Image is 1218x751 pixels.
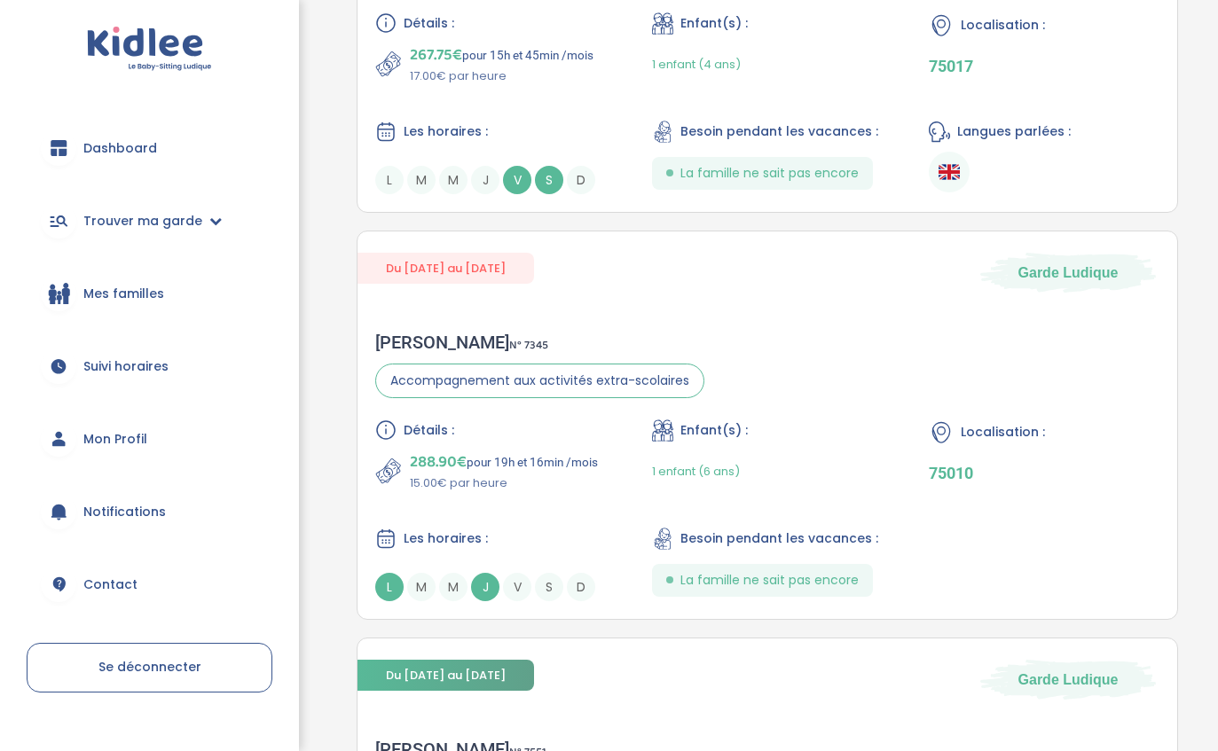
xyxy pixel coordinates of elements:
span: Langues parlées : [957,122,1071,141]
span: Dashboard [83,139,157,158]
span: La famille ne sait pas encore [680,571,859,590]
a: Contact [27,552,272,616]
span: Contact [83,575,138,594]
p: 17.00€ par heure [410,67,593,85]
span: Trouver ma garde [83,212,202,231]
span: 288.90€ [410,450,467,474]
span: Notifications [83,503,166,521]
span: 1 enfant (6 ans) [652,463,740,480]
span: N° 7345 [509,336,548,355]
a: Trouver ma garde [27,189,272,253]
a: Mon Profil [27,407,272,471]
a: Dashboard [27,116,272,180]
div: [PERSON_NAME] [375,332,704,353]
span: V [503,166,531,194]
span: Localisation : [961,16,1045,35]
a: Se déconnecter [27,643,272,692]
span: Accompagnement aux activités extra-scolaires [375,364,704,398]
span: Suivi horaires [83,357,169,376]
span: 267.75€ [410,43,462,67]
span: Les horaires : [404,529,488,548]
span: J [471,573,499,601]
span: Du [DATE] au [DATE] [358,253,534,284]
span: M [439,573,468,601]
span: J [471,166,499,194]
span: Mes familles [83,285,164,303]
span: Détails : [404,421,454,440]
p: 75010 [929,464,1159,482]
p: pour 19h et 16min /mois [410,450,598,474]
span: S [535,166,563,194]
p: 75017 [929,57,1159,75]
span: S [535,573,563,601]
span: Se déconnecter [98,658,201,676]
span: Garde Ludique [1018,669,1119,689]
a: Suivi horaires [27,334,272,398]
span: Besoin pendant les vacances : [680,529,878,548]
span: Besoin pendant les vacances : [680,122,878,141]
img: logo.svg [87,27,212,72]
span: M [407,573,436,601]
span: L [375,166,404,194]
span: Enfant(s) : [680,14,748,33]
span: Enfant(s) : [680,421,748,440]
span: Les horaires : [404,122,488,141]
span: 1 enfant (4 ans) [652,56,741,73]
span: D [567,166,595,194]
span: Mon Profil [83,430,147,449]
p: pour 15h et 45min /mois [410,43,593,67]
span: Localisation : [961,423,1045,442]
a: Mes familles [27,262,272,325]
span: Détails : [404,14,454,33]
span: M [407,166,436,194]
span: Garde Ludique [1018,262,1119,282]
span: V [503,573,531,601]
span: La famille ne sait pas encore [680,164,859,183]
span: L [375,573,404,601]
span: Du [DATE] au [DATE] [358,660,534,691]
img: Anglais [939,161,960,183]
span: M [439,166,468,194]
a: Notifications [27,480,272,544]
p: 15.00€ par heure [410,474,598,492]
span: D [567,573,595,601]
